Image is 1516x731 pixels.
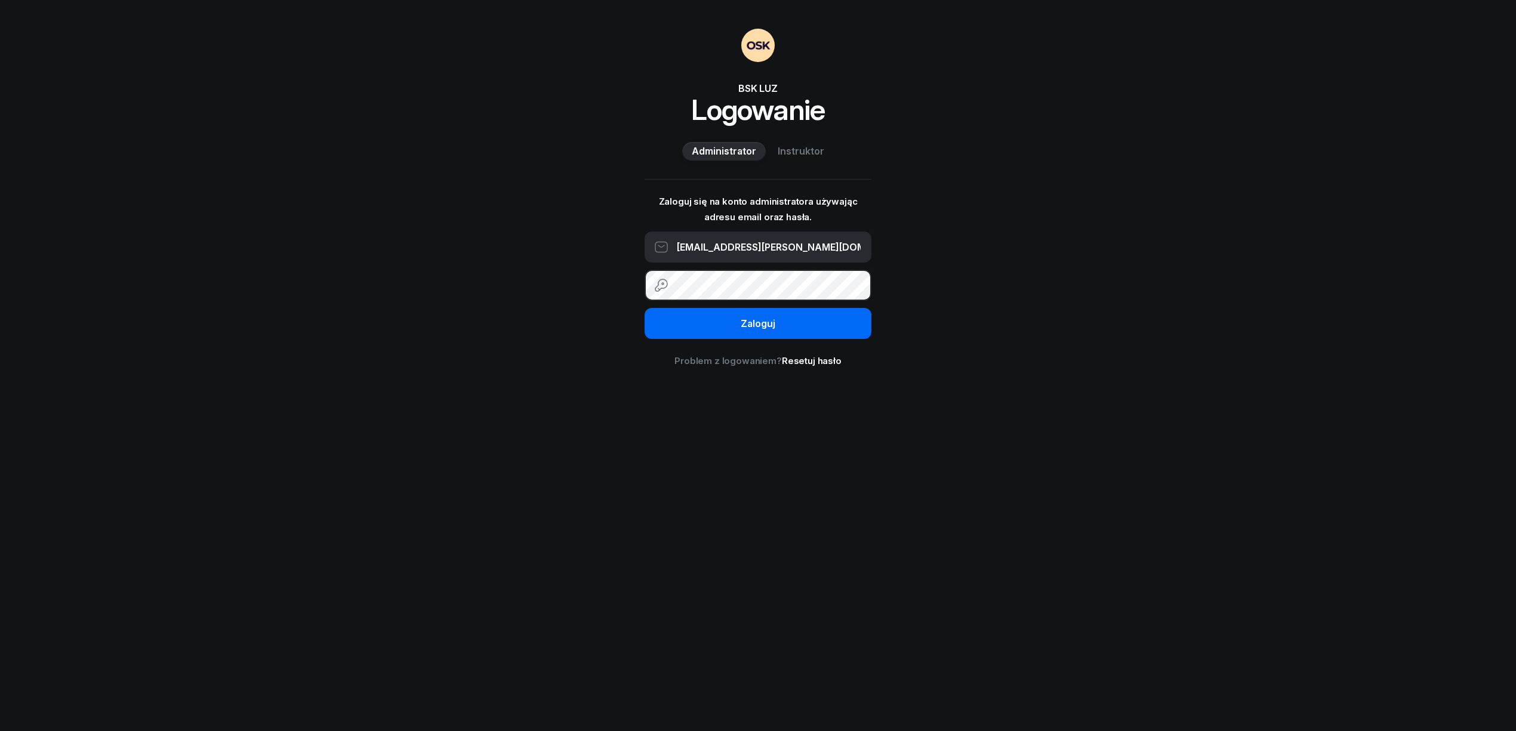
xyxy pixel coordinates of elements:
a: Resetuj hasło [782,355,842,366]
button: Instruktor [768,142,834,161]
p: Zaloguj się na konto administratora używając adresu email oraz hasła. [645,194,871,224]
span: Administrator [692,144,756,159]
input: Adres email [645,232,871,263]
span: Instruktor [778,144,824,159]
button: Zaloguj [645,308,871,339]
h1: Logowanie [645,95,871,124]
img: OSKAdmin [741,29,775,62]
button: Administrator [682,142,766,161]
div: Zaloguj [741,316,775,332]
div: BSK LUZ [645,81,871,95]
div: Problem z logowaniem? [645,353,871,369]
